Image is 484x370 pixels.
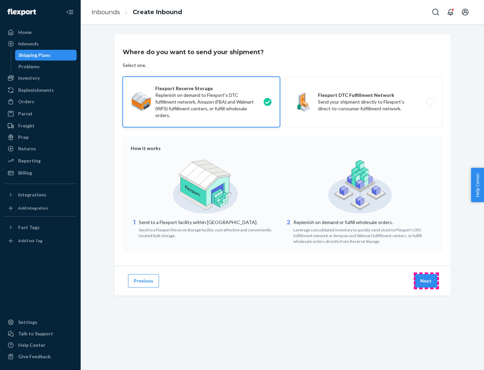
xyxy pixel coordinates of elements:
a: Create Inbound [133,8,182,16]
button: Open notifications [444,5,457,19]
div: Inventory [18,75,40,81]
a: Orders [4,96,77,107]
a: Inventory [4,73,77,83]
a: Returns [4,143,77,154]
a: Freight [4,120,77,131]
a: Billing [4,168,77,178]
div: 1 [131,218,137,238]
img: Flexport logo [7,9,36,15]
div: Add Fast Tag [18,238,42,244]
button: Close Navigation [63,5,77,19]
ol: breadcrumbs [86,2,188,22]
div: Billing [18,170,32,176]
div: Freight [18,122,35,129]
div: Talk to Support [18,330,53,337]
div: Shipping Plans [18,52,50,59]
div: Integrations [18,191,46,198]
div: Select one. [123,62,146,69]
button: Next [414,274,437,288]
button: Open account menu [458,5,472,19]
button: Previous [128,274,159,288]
p: Send to a Flexport facility within [GEOGRAPHIC_DATA]. [139,219,280,226]
a: Problems [15,61,77,72]
p: Replenish on demand or fulfill wholesale orders. [293,219,435,226]
a: Replenishments [4,85,77,96]
a: Add Fast Tag [4,235,77,246]
button: Help Center [471,168,484,202]
div: Inbounds [18,40,39,47]
div: Add Integration [18,205,48,211]
div: Parcel [18,110,32,117]
a: Help Center [4,340,77,350]
div: Give Feedback [18,353,51,360]
button: Give Feedback [4,351,77,362]
a: Parcel [4,108,77,119]
a: Inbounds [91,8,120,16]
a: Reporting [4,155,77,166]
a: Talk to Support [4,328,77,339]
button: Fast Tags [4,222,77,233]
div: Returns [18,145,36,152]
a: Inbounds [4,38,77,49]
button: Integrations [4,189,77,200]
div: Home [18,29,32,36]
a: Shipping Plans [15,50,77,61]
div: Replenishments [18,87,54,94]
button: Open Search Box [429,5,442,19]
div: Problems [18,63,40,70]
div: Help Center [18,342,45,348]
div: Settings [18,319,37,326]
div: Leverage consolidated inventory to quickly send stock to Flexport's DTC fulfillment network or Am... [293,226,435,244]
div: Send to a Flexport Reserve Storage facility: cost effective and conveniently located bulk storage. [139,226,280,238]
div: 2 [285,218,292,244]
div: Fast Tags [18,224,40,231]
div: Prep [18,134,29,141]
div: Reporting [18,157,41,164]
a: Prep [4,132,77,143]
h3: Where do you want to send your shipment? [123,48,264,57]
a: Settings [4,317,77,328]
div: Orders [18,98,34,105]
div: How it works [131,145,435,152]
a: Home [4,27,77,38]
a: Add Integration [4,203,77,214]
